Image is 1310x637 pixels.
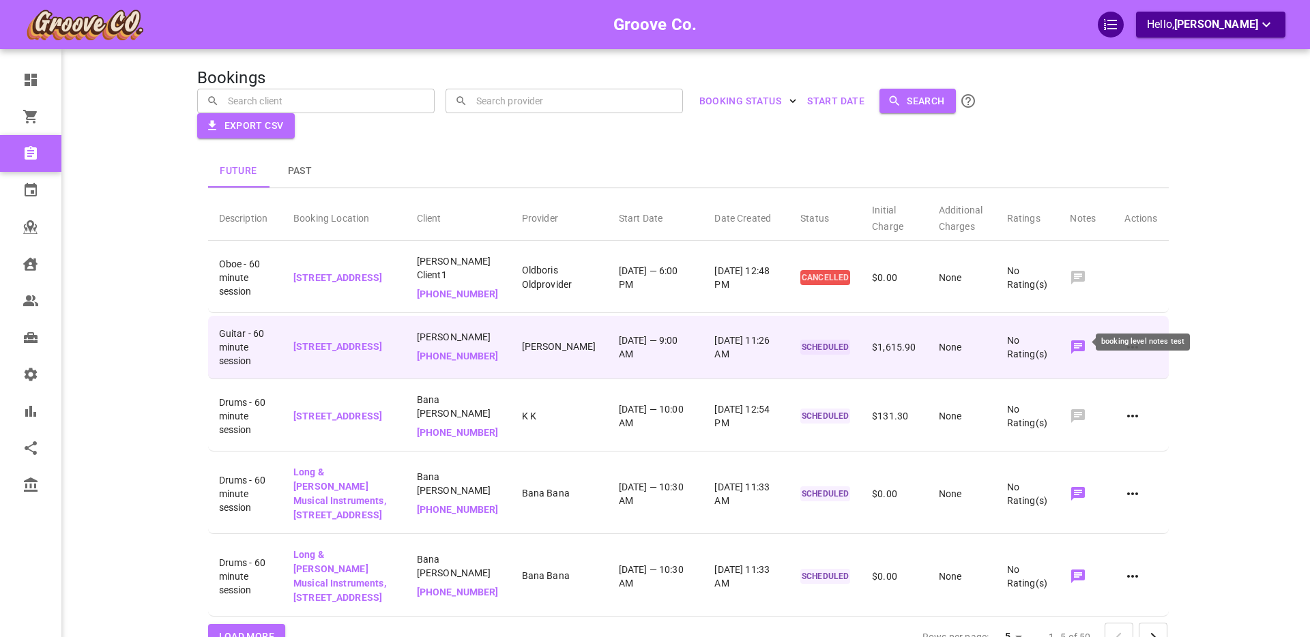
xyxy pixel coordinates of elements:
input: Search client [224,89,425,113]
p: SCHEDULED [800,569,850,584]
button: BOOKING STATUS [694,89,802,114]
p: [PHONE_NUMBER] [417,585,500,599]
p: Hello, [1147,16,1275,33]
h6: Groove Co. [613,12,697,38]
button: Start Date [802,89,870,114]
span: [PERSON_NAME] Client1 [417,254,500,282]
th: Notes [1059,191,1113,241]
span: $1,615.90 [872,342,916,353]
th: Ratings [996,191,1060,241]
span: $0.00 [872,488,897,499]
td: [DATE] — 10:00 AM [608,382,704,451]
td: None [928,316,996,379]
p: Oldboris Oldprovider [522,263,597,292]
td: [DATE] 12:48 PM [703,243,789,313]
td: No Rating(s) [996,382,1060,451]
th: Additional Charges [928,191,996,241]
span: Bana [PERSON_NAME] [417,470,500,497]
span: [PERSON_NAME] [1174,18,1258,31]
th: Initial Charge [861,191,928,241]
td: None [928,382,996,451]
p: K K [522,409,597,424]
td: Drums - 60 minute session [208,454,283,534]
td: [DATE] — 10:30 AM [608,537,704,617]
td: Guitar - 60 minute session [208,316,283,379]
input: Search provider [473,89,673,113]
button: Click the Search button to submit your search. All name/email searches are CASE SENSITIVE. To sea... [956,89,980,113]
p: [STREET_ADDRESS] [293,271,395,285]
div: booking level notes test [1101,336,1184,348]
p: SCHEDULED [800,409,850,424]
td: [DATE] 11:26 AM [703,316,789,379]
td: [DATE] — 9:00 AM [608,316,704,379]
p: Long & [PERSON_NAME] Musical Instruments, [STREET_ADDRESS] [293,465,395,522]
p: [PHONE_NUMBER] [417,503,500,517]
span: $0.00 [872,272,897,283]
p: [STREET_ADDRESS] [293,409,395,424]
p: [PHONE_NUMBER] [417,349,500,364]
td: [DATE] 11:33 AM [703,454,789,534]
th: Date Created [703,191,789,241]
p: SCHEDULED [800,486,850,501]
td: No Rating(s) [996,454,1060,534]
td: None [928,243,996,313]
span: Bana [PERSON_NAME] [417,552,500,580]
span: [PERSON_NAME] [417,330,500,344]
th: Description [208,191,283,241]
td: No Rating(s) [996,316,1060,379]
button: Future [208,155,270,188]
div: QuickStart Guide [1098,12,1124,38]
th: Provider [511,191,608,241]
th: Status [789,191,861,241]
td: Drums - 60 minute session [208,382,283,451]
p: [PHONE_NUMBER] [417,426,500,440]
td: No Rating(s) [996,243,1060,313]
td: [DATE] 12:54 PM [703,382,789,451]
span: $131.30 [872,411,908,421]
button: Past [270,155,331,188]
img: company-logo [25,8,145,42]
td: None [928,537,996,617]
p: Bana Bana [522,569,597,583]
td: [DATE] 11:33 AM [703,537,789,617]
p: Bana Bana [522,486,597,501]
th: Booking Location [282,191,406,241]
td: [DATE] — 6:00 PM [608,243,704,313]
p: Long & [PERSON_NAME] Musical Instruments, [STREET_ADDRESS] [293,548,395,605]
td: Drums - 60 minute session [208,537,283,617]
p: SCHEDULED [800,340,850,355]
p: CANCELLED [800,270,850,285]
p: [PERSON_NAME] [522,340,597,354]
span: $0.00 [872,571,897,582]
td: Oboe - 60 minute session [208,243,283,313]
button: Search [879,89,955,114]
p: [STREET_ADDRESS] [293,340,395,354]
th: Start Date [608,191,704,241]
button: Export CSV [197,113,295,138]
p: [PHONE_NUMBER] [417,287,500,301]
td: No Rating(s) [996,537,1060,617]
th: Actions [1113,191,1168,241]
td: None [928,454,996,534]
td: [DATE] — 10:30 AM [608,454,704,534]
span: Bana [PERSON_NAME] [417,393,500,420]
button: Hello,[PERSON_NAME] [1136,12,1285,38]
th: Client [406,191,511,241]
